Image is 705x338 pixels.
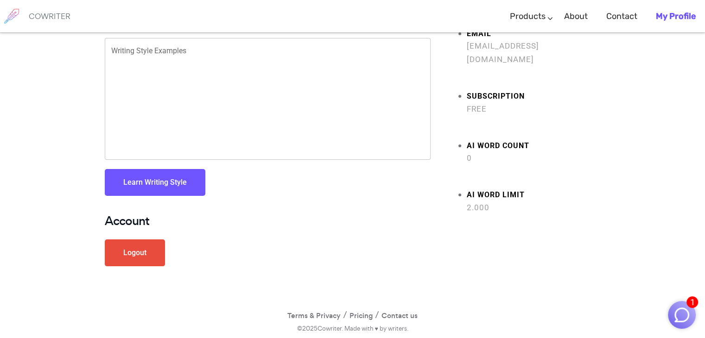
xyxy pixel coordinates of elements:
span: [EMAIL_ADDRESS][DOMAIN_NAME] [467,39,601,66]
strong: AI Word count [467,139,601,153]
span: 2.000 [467,201,601,214]
strong: AI Word limit [467,188,601,202]
button: 1 [668,301,696,329]
h6: COWRITER [29,12,70,20]
span: / [373,309,381,321]
img: Close chat [673,306,691,324]
button: Learn Writing Style [105,169,205,196]
span: 0 [467,151,601,165]
a: Contact us [381,309,418,323]
strong: Subscription [467,90,601,103]
a: Terms & Privacy [287,309,341,323]
strong: Email [467,27,601,41]
a: Logout [105,239,165,266]
a: Products [510,3,546,30]
a: About [564,3,588,30]
span: 1 [686,296,698,308]
b: My Profile [656,11,696,21]
a: Contact [606,3,637,30]
a: My Profile [656,3,696,30]
span: / [341,309,349,321]
span: Free [467,102,601,116]
a: Pricing [349,309,373,323]
h4: Account [105,214,431,228]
